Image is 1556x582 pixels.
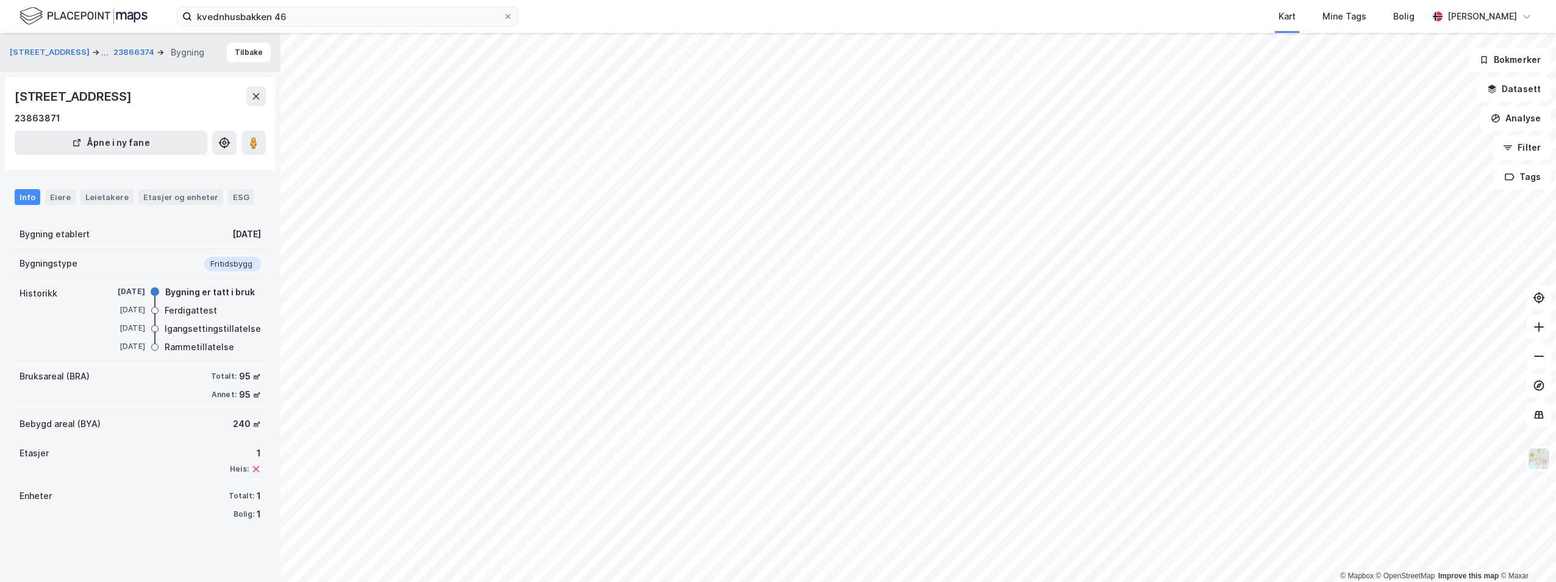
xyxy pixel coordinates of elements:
div: Totalt: [229,491,254,501]
div: Heis: [230,464,249,474]
div: Bygning etablert [20,227,90,242]
img: logo.f888ab2527a4732fd821a326f86c7f29.svg [20,5,148,27]
div: Kart [1279,9,1296,24]
a: Mapbox [1340,572,1374,580]
a: OpenStreetMap [1376,572,1435,580]
div: 1 [230,446,261,461]
div: Annet: [212,390,237,400]
div: Historikk [20,286,57,301]
div: Bebygd areal (BYA) [20,417,101,431]
div: [DATE] [232,227,261,242]
div: Leietakere [80,189,134,205]
div: [DATE] [96,323,145,334]
button: Åpne i ny fane [15,131,207,155]
div: ... [101,45,109,60]
div: Bygning er tatt i bruk [165,285,255,300]
button: Tags [1494,165,1551,189]
div: Mine Tags [1322,9,1366,24]
div: Rammetillatelse [165,340,234,354]
div: Bruksareal (BRA) [20,369,90,384]
div: Info [15,189,40,205]
div: [STREET_ADDRESS] [15,87,134,106]
div: 95 ㎡ [239,387,261,402]
a: Improve this map [1438,572,1499,580]
button: Tilbake [227,43,271,62]
div: Bygning [171,45,204,60]
div: Bolig [1393,9,1415,24]
div: Eiere [45,189,76,205]
button: Bokmerker [1469,48,1551,72]
button: 23866374 [113,46,157,59]
img: Z [1527,447,1551,470]
div: 240 ㎡ [233,417,261,431]
div: Enheter [20,489,52,503]
div: 1 [257,489,261,503]
div: [DATE] [96,341,145,352]
input: Søk på adresse, matrikkel, gårdeiere, leietakere eller personer [192,7,503,26]
div: Etasjer [20,446,49,461]
div: 95 ㎡ [239,369,261,384]
div: Ferdigattest [165,303,217,318]
div: 23863871 [15,111,60,126]
div: Kontrollprogram for chat [1495,523,1556,582]
button: [STREET_ADDRESS] [10,45,92,60]
button: Analyse [1480,106,1551,131]
div: Totalt: [211,372,237,381]
div: ESG [228,189,254,205]
button: Filter [1493,135,1551,160]
div: Bygningstype [20,256,77,271]
div: Etasjer og enheter [143,192,218,203]
div: Bolig: [234,509,254,519]
iframe: Chat Widget [1495,523,1556,582]
div: 1 [257,507,261,522]
div: Igangsettingstillatelse [165,322,261,336]
button: Datasett [1477,77,1551,101]
div: [DATE] [96,286,145,297]
div: [PERSON_NAME] [1447,9,1517,24]
div: [DATE] [96,304,145,315]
